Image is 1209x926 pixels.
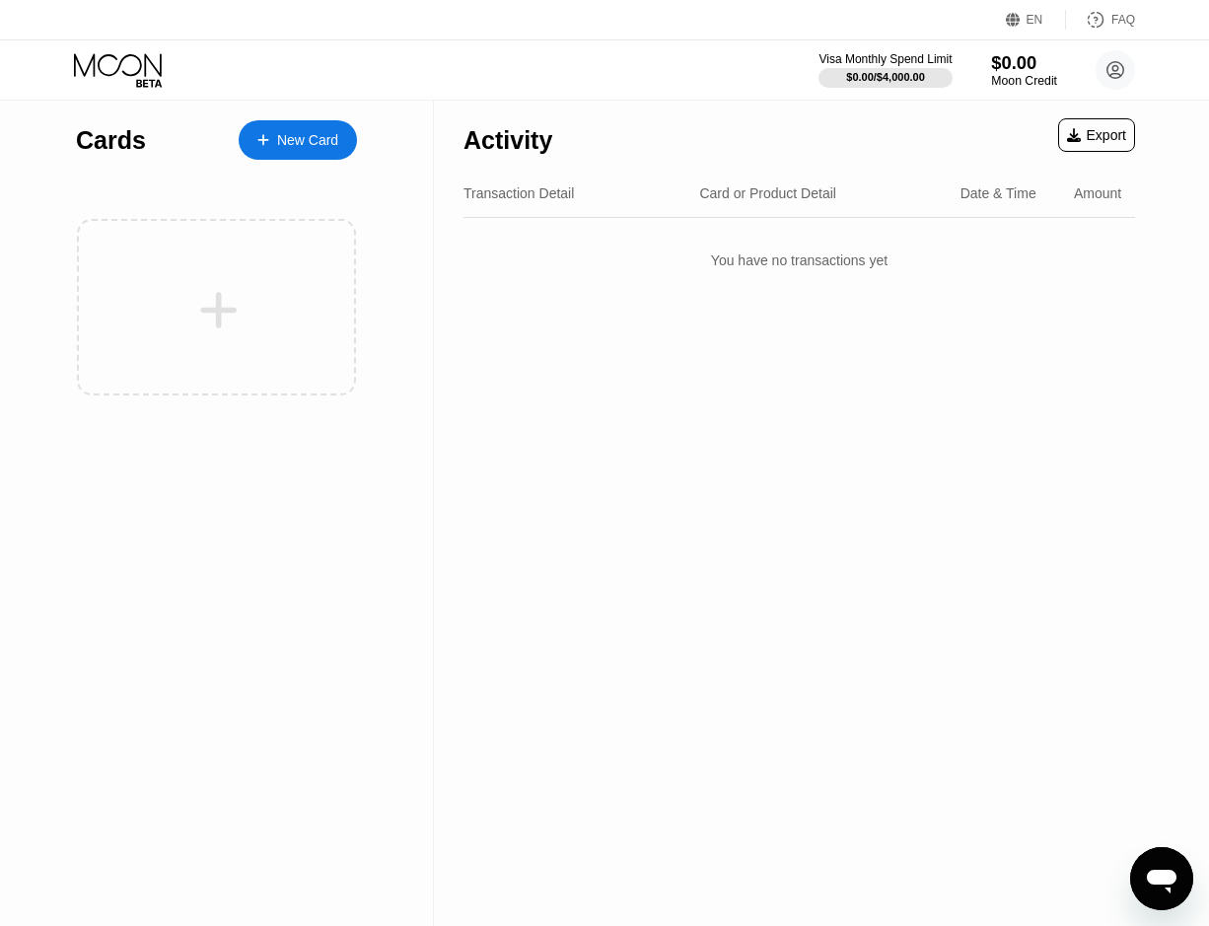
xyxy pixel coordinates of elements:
div: Moon Credit [991,74,1057,88]
div: Export [1058,118,1135,152]
div: EN [1006,10,1066,30]
div: FAQ [1111,13,1135,27]
div: Visa Monthly Spend Limit [818,52,952,66]
div: Card or Product Detail [699,185,836,201]
div: FAQ [1066,10,1135,30]
div: Transaction Detail [463,185,574,201]
div: Date & Time [960,185,1036,201]
div: Amount [1074,185,1121,201]
div: EN [1027,13,1043,27]
div: Cards [76,126,146,155]
div: $0.00Moon Credit [991,52,1057,88]
div: New Card [277,132,338,149]
div: Activity [463,126,552,155]
div: $0.00 / $4,000.00 [846,71,925,83]
div: Visa Monthly Spend Limit$0.00/$4,000.00 [818,52,952,88]
div: Export [1067,127,1126,143]
iframe: Button to launch messaging window [1130,847,1193,910]
div: You have no transactions yet [463,233,1135,288]
div: $0.00 [991,52,1057,73]
div: New Card [239,120,357,160]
